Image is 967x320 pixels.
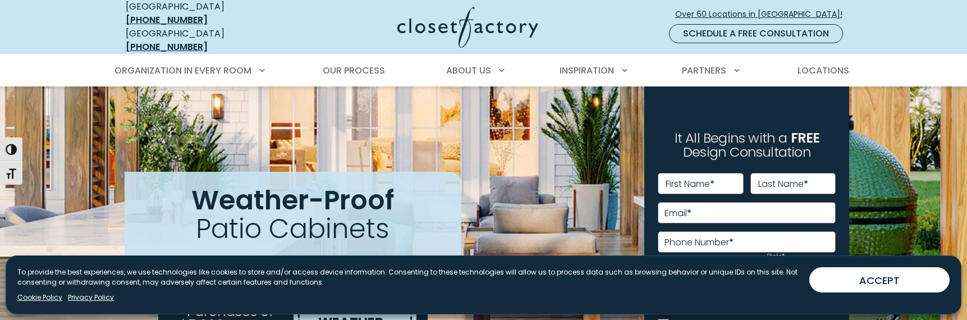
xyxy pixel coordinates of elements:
a: Cookie Policy [17,292,62,303]
span: FREE [791,129,820,147]
span: Our Process [323,64,385,77]
span: Inspiration [560,64,614,77]
span: About Us [446,64,491,77]
label: Email [664,209,691,218]
label: State [767,254,785,259]
span: Over 60 Locations in [GEOGRAPHIC_DATA]! [675,8,851,20]
label: First Name [666,180,714,189]
span: Locations [798,64,849,77]
span: Organization in Every Room [114,64,251,77]
a: Schedule a Free Consultation [669,24,843,43]
a: [PHONE_NUMBER] [126,13,208,26]
div: [GEOGRAPHIC_DATA] [126,27,288,54]
span: Patio Cabinets [196,209,389,247]
nav: Primary Menu [107,55,861,86]
img: Closet Factory Logo [397,7,538,48]
span: Design Consultation [683,143,811,162]
span: Partners [682,64,726,77]
span: Weather-Proof [191,181,394,219]
button: ACCEPT [809,267,950,292]
span: It All Begins with a [675,129,787,147]
p: To provide the best experiences, we use technologies like cookies to store and/or access device i... [17,267,800,287]
label: Last Name [758,180,808,189]
label: Phone Number [664,238,734,247]
a: [PHONE_NUMBER] [126,40,208,53]
a: Over 60 Locations in [GEOGRAPHIC_DATA]! [675,4,852,24]
a: Privacy Policy [68,292,114,303]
